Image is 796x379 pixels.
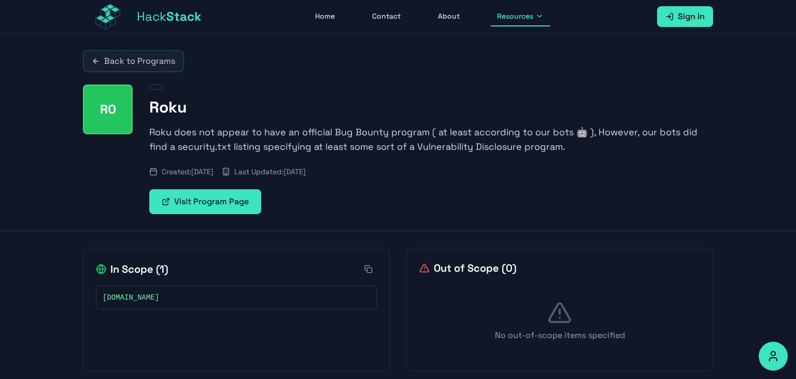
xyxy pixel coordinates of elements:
p: No out-of-scope items specified [419,329,700,342]
a: Home [309,7,341,26]
span: Sign In [678,10,705,23]
button: Copy all in-scope items [360,261,377,277]
span: [DOMAIN_NAME] [103,292,159,303]
a: Sign In [657,6,713,27]
div: Roku [83,85,133,134]
a: About [432,7,466,26]
span: Created: [DATE] [162,166,214,177]
p: Roku does not appear to have an official Bug Bounty program ( at least according to our bots 🤖 ),... [149,125,713,154]
a: Back to Programs [83,50,184,72]
button: Resources [491,7,550,26]
h2: In Scope ( 1 ) [96,262,168,276]
a: Contact [366,7,407,26]
span: Hack [137,8,202,25]
a: Visit Program Page [149,189,261,214]
h2: Out of Scope ( 0 ) [419,261,517,275]
span: Stack [166,8,202,24]
h1: Roku [149,98,713,117]
span: Resources [497,11,533,21]
span: Last Updated: [DATE] [234,166,306,177]
button: Accessibility Options [759,342,788,371]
